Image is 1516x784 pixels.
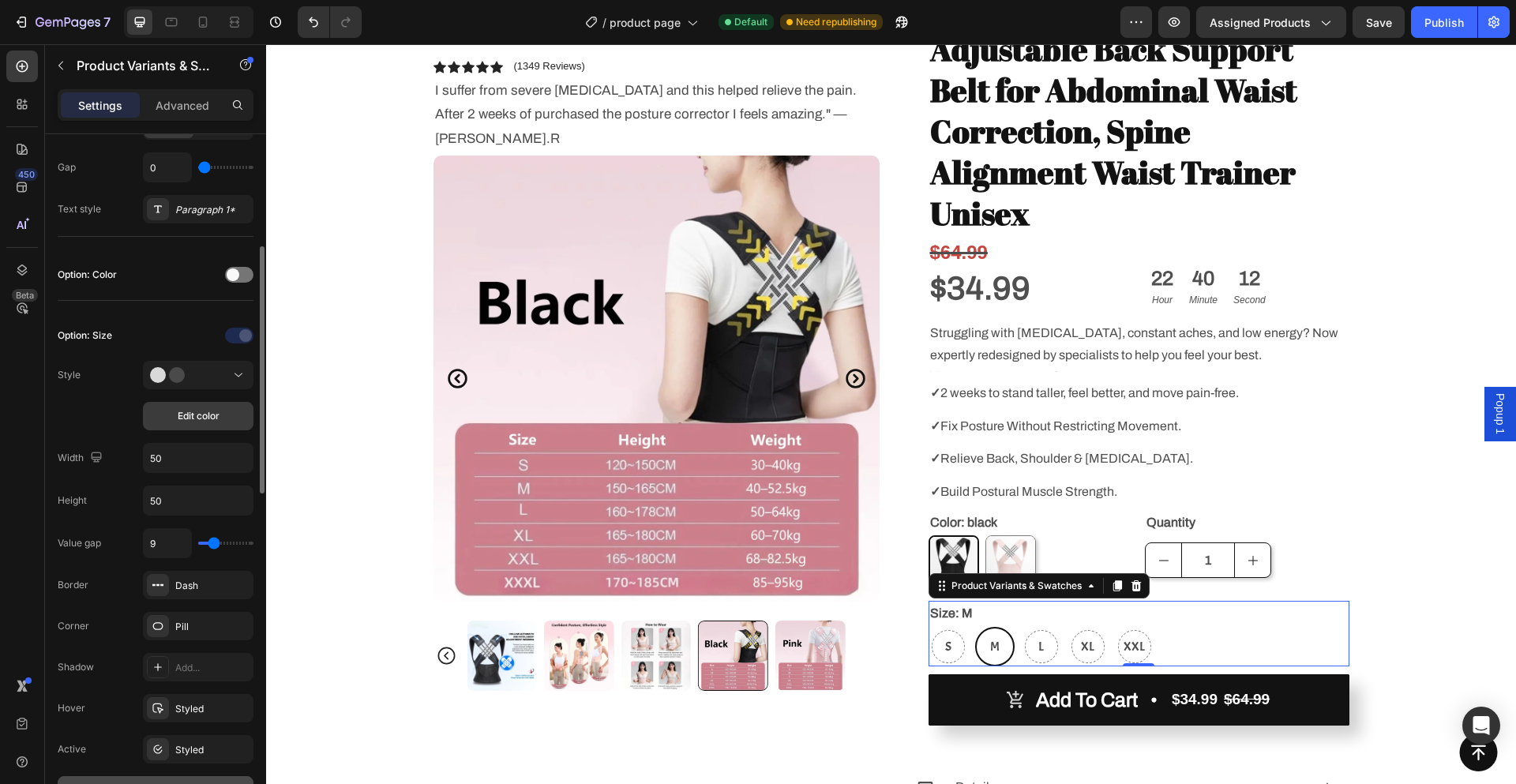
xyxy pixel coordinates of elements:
strong: ✓ [664,407,674,421]
div: Undo/Redo [298,6,362,38]
div: Pill [175,620,250,634]
p: Struggling with [MEDICAL_DATA], constant aches, and low energy? Now expertly redesigned by specia... [664,278,1082,324]
div: Product Variants & Swatches [682,535,819,549]
button: Carousel Next Arrow [578,323,601,346]
div: 450 [15,168,38,181]
button: Carousel Back Arrow [170,601,191,622]
div: Open Intercom Messenger [1462,707,1500,745]
p: Relieve Back, Shoulder & [MEDICAL_DATA]. [664,407,1082,423]
div: Beta [12,289,38,302]
div: 22 [885,222,907,248]
div: Text style [58,202,101,216]
div: Styled [175,743,250,757]
div: $34.99 [662,222,867,267]
p: Build Postural Muscle Strength. [664,440,1082,456]
div: 12 [967,222,1000,248]
p: Fix Posture Without Restricting Movement. [664,374,1082,391]
input: Auto [144,529,191,557]
span: Assigned Products [1210,14,1311,31]
strong: ✓ [664,375,674,388]
input: Auto [144,444,253,472]
p: Second [967,248,1000,265]
strong: ✓ [664,342,674,355]
p: Minute [923,248,951,265]
p: I suffer from severe [MEDICAL_DATA] and this helped relieve the pain. After 2 weeks of purchased ... [169,35,612,107]
div: Active [58,742,86,756]
div: Corner [58,619,89,633]
p: 2 weeks to stand taller, feel better, and move pain-free. [664,341,1082,358]
span: L [769,591,781,614]
div: Paragraph 1* [175,203,250,217]
strong: ✓ [664,441,674,454]
span: S [676,591,689,614]
div: 40 [923,222,951,248]
button: Assigned Products [1196,6,1346,38]
button: Carousel Back Arrow [180,323,203,346]
button: Save [1353,6,1405,38]
div: Add to cart [770,643,872,670]
span: Need republishing [796,15,876,29]
div: $34.99 [904,644,953,667]
legend: Size: M [662,557,708,583]
div: Add... [175,661,250,675]
div: Style [58,368,81,382]
p: 7 [103,13,111,32]
span: Default [734,15,767,29]
button: increment [969,499,1004,533]
span: Save [1366,16,1392,29]
button: Add to cart [662,630,1083,681]
span: XXL [854,591,882,614]
p: Settings [78,97,122,114]
div: Border [58,578,88,592]
div: $64.99 [956,644,1005,667]
div: $64.99 [662,194,1083,222]
span: / [602,14,606,31]
div: Quantity [879,466,1083,492]
div: Value gap [58,536,101,550]
div: Styled [175,702,250,716]
input: Auto [144,153,191,182]
button: Publish [1411,6,1477,38]
span: product page [610,14,681,31]
input: quantity [915,499,969,533]
div: Shadow [58,660,94,674]
div: Gap [58,160,76,174]
button: 7 [6,6,118,38]
p: (1349 Reviews) [248,16,319,28]
span: M [721,591,737,614]
div: Dash [175,579,250,593]
span: Edit color [178,409,220,423]
div: Publish [1424,14,1464,31]
p: Advanced [156,97,209,114]
button: Edit color [143,402,253,430]
div: Width [58,448,106,469]
input: Auto [144,486,253,515]
span: Popup 1 [1226,349,1242,390]
div: Option: Color [58,268,117,282]
p: Hour [885,248,907,265]
div: Option: Size [58,328,112,343]
span: XL [812,591,831,614]
div: Height [58,493,87,508]
p: Product Variants & Swatches [77,56,211,75]
button: decrement [880,499,915,533]
iframe: Design area [266,44,1516,784]
div: Hover [58,701,85,715]
legend: Color: black [662,466,733,492]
